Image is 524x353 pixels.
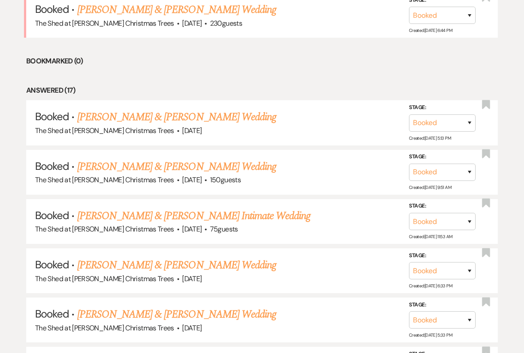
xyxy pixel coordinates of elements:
label: Stage: [409,103,476,113]
label: Stage: [409,300,476,310]
label: Stage: [409,152,476,162]
span: Created: [DATE] 5:13 PM [409,135,451,141]
span: [DATE] [182,323,202,333]
span: Booked [35,307,69,321]
span: 150 guests [210,175,241,184]
span: [DATE] [182,224,202,234]
span: [DATE] [182,126,202,135]
span: 230 guests [210,19,242,28]
span: Created: [DATE] 9:51 AM [409,184,451,190]
span: 75 guests [210,224,238,234]
span: The Shed at [PERSON_NAME] Christmas Trees [35,175,174,184]
a: [PERSON_NAME] & [PERSON_NAME] Intimate Wedding [77,208,311,224]
span: The Shed at [PERSON_NAME] Christmas Trees [35,323,174,333]
span: The Shed at [PERSON_NAME] Christmas Trees [35,19,174,28]
label: Stage: [409,251,476,261]
span: Booked [35,2,69,16]
a: [PERSON_NAME] & [PERSON_NAME] Wedding [77,159,276,175]
a: [PERSON_NAME] & [PERSON_NAME] Wedding [77,306,276,322]
span: Booked [35,159,69,173]
li: Bookmarked (0) [26,55,498,67]
span: Booked [35,110,69,123]
a: [PERSON_NAME] & [PERSON_NAME] Wedding [77,2,276,18]
span: Created: [DATE] 11:53 AM [409,234,452,239]
span: The Shed at [PERSON_NAME] Christmas Trees [35,224,174,234]
a: [PERSON_NAME] & [PERSON_NAME] Wedding [77,257,276,273]
span: Created: [DATE] 6:44 PM [409,27,452,33]
span: The Shed at [PERSON_NAME] Christmas Trees [35,126,174,135]
li: Answered (17) [26,85,498,96]
a: [PERSON_NAME] & [PERSON_NAME] Wedding [77,109,276,125]
span: Booked [35,258,69,271]
label: Stage: [409,201,476,211]
span: Created: [DATE] 6:33 PM [409,283,452,289]
span: [DATE] [182,19,202,28]
span: The Shed at [PERSON_NAME] Christmas Trees [35,274,174,283]
span: Created: [DATE] 5:33 PM [409,332,452,338]
span: [DATE] [182,175,202,184]
span: Booked [35,208,69,222]
span: [DATE] [182,274,202,283]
